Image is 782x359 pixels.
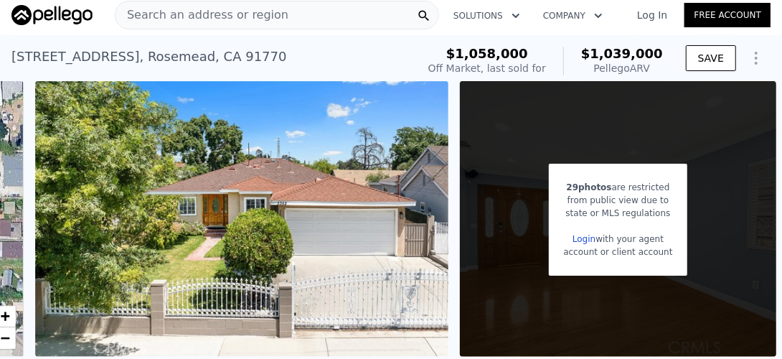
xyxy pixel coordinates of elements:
[11,47,287,67] div: [STREET_ADDRESS] , Rosemead , CA 91770
[532,3,614,29] button: Company
[1,329,10,347] span: −
[446,46,528,61] span: $1,058,000
[442,3,532,29] button: Solutions
[581,46,663,61] span: $1,039,000
[35,81,448,357] img: Sale: 166792181 Parcel: 49993617
[1,307,10,325] span: +
[581,61,663,75] div: Pellego ARV
[567,182,612,192] span: 29 photos
[573,234,595,244] a: Login
[620,8,684,22] a: Log In
[428,61,546,75] div: Off Market, last sold for
[563,181,672,194] div: are restricted
[11,5,93,25] img: Pellego
[563,246,672,258] div: account or client account
[116,6,288,24] span: Search an address or region
[595,234,664,244] span: with your agent
[684,3,771,27] a: Free Account
[563,207,672,220] div: state or MLS regulations
[686,45,736,71] button: SAVE
[563,194,672,207] div: from public view due to
[742,44,771,73] button: Show Options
